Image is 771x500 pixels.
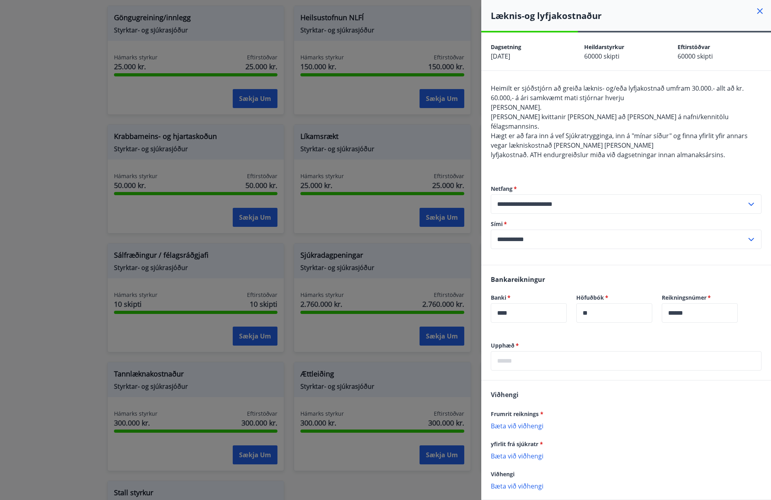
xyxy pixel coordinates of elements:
div: Upphæð [491,351,762,371]
span: [DATE] [491,52,510,61]
p: Bæta við viðhengi [491,452,762,460]
span: 60000 skipti [678,52,713,61]
span: Hægt er að fara inn á vef Sjúkratrygginga, inn á "mínar síður" og finna yfirlit yfir annars vegar... [491,131,748,150]
span: Eftirstöðvar [678,43,710,51]
p: Bæta við viðhengi [491,482,762,490]
label: Höfuðbók [576,294,652,302]
span: Bankareikningur [491,275,545,284]
span: lyfjakostnað. ATH endurgreiðslur miða við dagsetningar innan almanaksársins. [491,150,725,159]
label: Netfang [491,185,762,193]
span: Heimilt er sjóðstjórn að greiða læknis- og/eða lyfjakostnað umfram 30.000.- allt að kr. 60.000,- ... [491,84,744,102]
span: 60000 skipti [584,52,619,61]
span: yfirlit frá sjúkratr [491,440,543,448]
h4: Læknis-og lyfjakostnaður [491,10,771,21]
span: Heildarstyrkur [584,43,624,51]
label: Upphæð [491,342,762,350]
span: Viðhengi [491,390,518,399]
span: Viðhengi [491,470,515,478]
span: Dagsetning [491,43,521,51]
span: Frumrit reiknings [491,410,543,418]
label: Banki [491,294,567,302]
label: Sími [491,220,762,228]
span: [PERSON_NAME]. [491,103,541,112]
label: Reikningsnúmer [662,294,738,302]
span: [PERSON_NAME] kvittanir [PERSON_NAME] að [PERSON_NAME] á nafni/kennitölu félagsmannsins. [491,112,729,131]
p: Bæta við viðhengi [491,422,762,430]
